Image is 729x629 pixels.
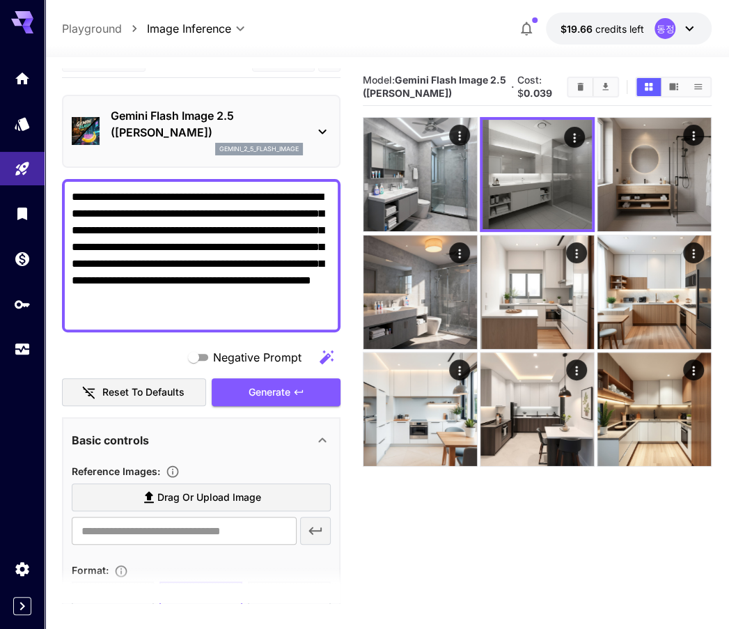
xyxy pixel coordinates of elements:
img: Z [597,235,711,349]
button: $19.6624동정 [546,13,712,45]
img: Z [363,235,477,349]
div: Basic controls [72,424,331,457]
b: 0.039 [524,87,552,99]
button: Expand sidebar [13,597,31,615]
img: 2Q== [363,352,477,466]
div: Clear AllDownload All [567,77,619,98]
button: Choose the file format for the output image. [109,564,134,578]
div: Actions [683,242,704,263]
div: Library [14,205,31,222]
img: Z [597,118,711,231]
div: Home [14,70,31,87]
div: Show media in grid viewShow media in video viewShow media in list view [635,77,712,98]
div: Models [14,115,31,132]
div: $19.6624 [560,22,643,36]
div: Actions [449,359,470,380]
div: Actions [449,125,470,146]
span: Reference Images : [72,465,160,477]
div: Playground [14,160,31,178]
span: Image Inference [147,20,231,37]
div: Gemini Flash Image 2.5 ([PERSON_NAME])gemini_2_5_flash_image [72,102,331,161]
button: Upload a reference image to guide the result. This is needed for Image-to-Image or Inpainting. Su... [160,465,185,479]
div: Actions [564,127,585,148]
span: Drag or upload image [157,489,261,506]
div: Wallet [14,250,31,267]
b: Gemini Flash Image 2.5 ([PERSON_NAME]) [363,74,506,99]
button: Reset to defaults [62,378,207,407]
span: Cost: $ [517,74,552,99]
div: Actions [566,242,587,263]
div: 동정 [654,18,675,39]
button: Show media in grid view [636,78,661,96]
nav: breadcrumb [62,20,147,37]
button: Generate [212,378,340,407]
div: Actions [683,125,704,146]
button: Show media in list view [686,78,710,96]
span: Format : [72,564,109,576]
img: 2Q== [480,235,594,349]
a: Playground [62,20,122,37]
p: Gemini Flash Image 2.5 ([PERSON_NAME]) [111,107,303,141]
p: · [510,79,514,95]
img: Z [483,120,592,229]
div: API Keys [14,295,31,313]
div: Settings [14,560,31,577]
span: Generate [249,384,290,401]
button: Clear All [568,78,593,96]
button: Download All [593,78,618,96]
img: 9k= [480,352,594,466]
span: $19.66 [560,23,595,35]
img: Z [363,118,477,231]
button: Show media in video view [661,78,686,96]
span: Negative Prompt [213,349,301,366]
div: Usage [14,341,31,358]
span: credits left [595,23,643,35]
label: Drag or upload image [72,483,331,512]
span: Model: [363,74,506,99]
div: Actions [683,359,704,380]
div: Actions [566,359,587,380]
img: 2Q== [597,352,711,466]
p: Basic controls [72,432,149,449]
p: gemini_2_5_flash_image [219,144,299,154]
div: Actions [449,242,470,263]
